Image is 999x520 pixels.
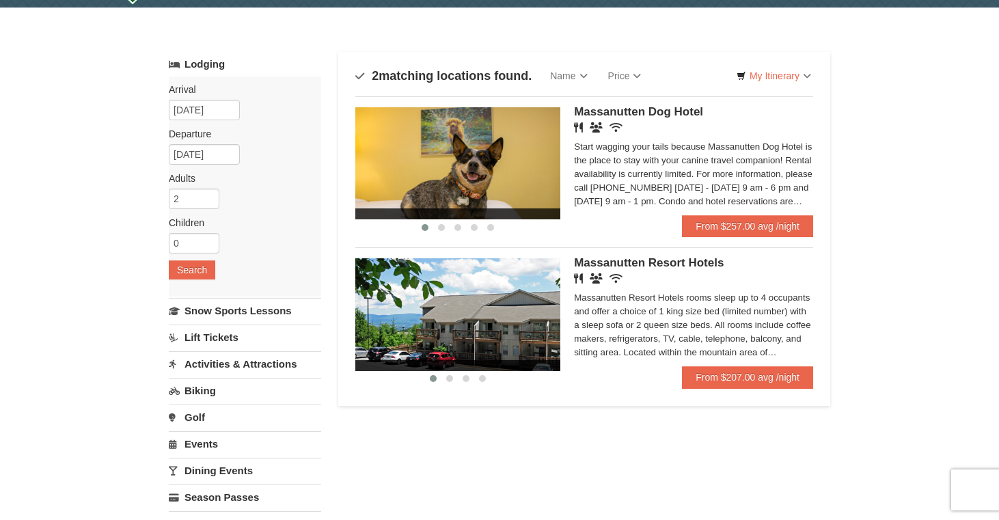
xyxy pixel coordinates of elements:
[610,273,622,284] i: Wireless Internet (free)
[169,52,321,77] a: Lodging
[169,484,321,510] a: Season Passes
[169,458,321,483] a: Dining Events
[590,122,603,133] i: Banquet Facilities
[169,325,321,350] a: Lift Tickets
[574,273,583,284] i: Restaurant
[169,378,321,403] a: Biking
[540,62,597,90] a: Name
[682,215,813,237] a: From $257.00 avg /night
[169,351,321,377] a: Activities & Attractions
[169,172,311,185] label: Adults
[574,256,724,269] span: Massanutten Resort Hotels
[574,122,583,133] i: Restaurant
[574,291,813,359] div: Massanutten Resort Hotels rooms sleep up to 4 occupants and offer a choice of 1 king size bed (li...
[574,140,813,208] div: Start wagging your tails because Massanutten Dog Hotel is the place to stay with your canine trav...
[598,62,652,90] a: Price
[682,366,813,388] a: From $207.00 avg /night
[169,405,321,430] a: Golf
[169,216,311,230] label: Children
[728,66,820,86] a: My Itinerary
[574,105,703,118] span: Massanutten Dog Hotel
[169,83,311,96] label: Arrival
[169,431,321,456] a: Events
[590,273,603,284] i: Banquet Facilities
[169,127,311,141] label: Departure
[610,122,622,133] i: Wireless Internet (free)
[355,69,532,83] h4: matching locations found.
[169,298,321,323] a: Snow Sports Lessons
[372,69,379,83] span: 2
[169,260,215,279] button: Search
